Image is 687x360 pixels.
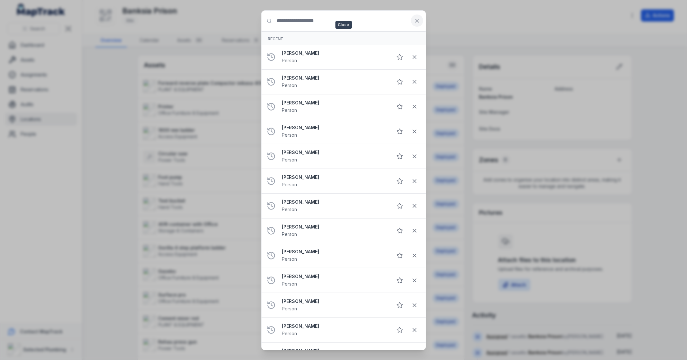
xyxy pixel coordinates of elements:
[282,174,387,180] strong: [PERSON_NAME]
[282,224,387,230] strong: [PERSON_NAME]
[282,273,387,287] a: [PERSON_NAME]Person
[282,199,387,213] a: [PERSON_NAME]Person
[282,100,387,114] a: [PERSON_NAME]Person
[282,174,387,188] a: [PERSON_NAME]Person
[282,256,297,262] span: Person
[282,149,387,163] a: [PERSON_NAME]Person
[282,331,297,336] span: Person
[268,36,284,41] span: Recent
[282,50,387,56] strong: [PERSON_NAME]
[282,231,297,237] span: Person
[282,58,297,63] span: Person
[282,298,387,312] a: [PERSON_NAME]Person
[282,124,387,131] strong: [PERSON_NAME]
[282,124,387,139] a: [PERSON_NAME]Person
[282,248,387,255] strong: [PERSON_NAME]
[282,199,387,205] strong: [PERSON_NAME]
[282,273,387,280] strong: [PERSON_NAME]
[282,248,387,263] a: [PERSON_NAME]Person
[282,75,387,81] strong: [PERSON_NAME]
[282,182,297,187] span: Person
[282,149,387,156] strong: [PERSON_NAME]
[282,323,387,337] a: [PERSON_NAME]Person
[282,50,387,64] a: [PERSON_NAME]Person
[282,132,297,138] span: Person
[282,75,387,89] a: [PERSON_NAME]Person
[282,83,297,88] span: Person
[282,281,297,287] span: Person
[282,207,297,212] span: Person
[282,157,297,162] span: Person
[282,107,297,113] span: Person
[335,21,352,29] span: Close
[282,298,387,305] strong: [PERSON_NAME]
[282,224,387,238] a: [PERSON_NAME]Person
[282,323,387,329] strong: [PERSON_NAME]
[282,100,387,106] strong: [PERSON_NAME]
[282,348,387,354] strong: [PERSON_NAME]
[282,306,297,311] span: Person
